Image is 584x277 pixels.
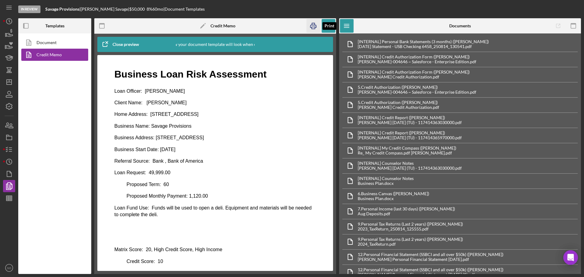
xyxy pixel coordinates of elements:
[358,242,463,247] div: 2024_TaxReturn.pdf
[358,166,462,171] div: [PERSON_NAME] [DATE] (TU) - 117414363030000.pdf
[163,7,205,12] div: | Document Templates
[358,206,455,211] div: 7. Personal Income (last 30 days) ([PERSON_NAME])
[358,70,470,74] div: [INTERNAL] Credit Authorization Form ([PERSON_NAME])
[45,23,64,28] b: Templates
[358,54,476,59] div: [INTERNAL] Credit Authorization Form ([PERSON_NAME])
[5,120,207,127] p: Proposed Term: 60
[5,85,207,92] p: Business Start Date: [DATE]
[5,132,207,138] p: Proposed Monthly Payment: 1,120.00
[45,6,79,12] b: Savage Provisions
[358,196,429,201] div: Business Plan.docx
[109,61,321,265] iframe: Rich Text Area
[21,36,85,49] a: Document
[358,211,455,216] div: Aug Deposits.pdf
[5,108,207,115] p: Loan Request: 49,999.00
[5,73,207,80] p: Business Address: [STREET_ADDRESS]
[358,74,470,79] div: [PERSON_NAME] Credit Authorization.pdf
[113,38,139,50] div: Close preview
[5,50,207,57] p: Home Address: [STREET_ADDRESS]
[358,227,463,231] div: 2023_TaxReturn_250814_125555.pdf
[358,105,439,110] div: [PERSON_NAME] Credit Authorization.pdf
[45,7,81,12] div: |
[563,250,578,265] div: Open Intercom Messenger
[358,39,489,44] div: [INTERNAL] Personal Bank Statements (3 months) ([PERSON_NAME])
[3,262,15,274] button: SO
[129,6,145,12] span: $50,000
[358,181,414,186] div: Business Plan.docx
[358,44,489,49] div: [DATE] Statement - USB Checking 6458_250814_130541.pdf
[5,144,207,157] p: Loan Fund Use: Funds will be used to open a deli. Equipment and materials will be needed to compl...
[21,49,85,61] a: Credit Memo
[358,90,476,95] div: [PERSON_NAME]-004646 ~ Salesforce - Enterprise Edition.pdf
[358,272,503,277] div: [PERSON_NAME] Personal Financial Statement [DATE] (1).pdf
[358,176,414,181] div: [INTERNAL] Counselor Notes
[358,237,463,242] div: 9. Personal Tax Returns (Last 2 years) ([PERSON_NAME])
[5,27,207,33] p: Loan Officer: [PERSON_NAME]
[97,38,145,50] button: Close preview
[5,185,207,192] p: Matrix Score: 20, High Credit Score, High Income
[358,135,462,140] div: [PERSON_NAME] [DATE] (TU) - 117414365970000.pdf
[358,120,462,125] div: [PERSON_NAME] [DATE] (TU) - 117414363030000.pdf
[5,97,207,103] p: Referral Source: Bank , Bank of America
[358,257,503,262] div: [PERSON_NAME] Personal Financial Statement [DATE].pdf
[18,5,40,13] div: In Review
[358,130,462,135] div: [INTERNAL] Credit Report ([PERSON_NAME])
[449,23,471,28] b: Documents
[358,161,462,166] div: [INTERNAL] Counselor Notes
[358,100,439,105] div: 5. Credit Authorization ([PERSON_NAME])
[358,267,503,272] div: 12. Personal Financial Statement (SSBCI and all over $50k) ([PERSON_NAME])
[358,59,476,64] div: [PERSON_NAME]-004646 ~ Salesforce - Enterprise Edition.pdf
[5,197,207,204] p: Credit Score: 10
[358,222,463,227] div: 9. Personal Tax Returns (Last 2 years) ([PERSON_NAME])
[210,23,235,28] b: Credit Memo
[358,85,476,90] div: 5. Credit Authorization ([PERSON_NAME])
[152,7,163,12] div: 60 mo
[358,151,456,155] div: Re_ My Credit Compass.pdf [PERSON_NAME].pdf
[5,38,207,45] p: Client Name: [PERSON_NAME]
[81,7,129,12] div: [PERSON_NAME] Savage |
[7,266,11,270] text: SO
[358,115,462,120] div: [INTERNAL] Credit Report ([PERSON_NAME])
[156,37,274,52] div: This is how your document template will look when completed
[358,146,456,151] div: [INTERNAL] My Credit Compass ([PERSON_NAME])
[5,6,207,20] h1: Business Loan Risk Assessment
[358,191,429,196] div: 6. Business Canvas ([PERSON_NAME])
[358,252,503,257] div: 12. Personal Financial Statement (SSBCI and all over $50k) ([PERSON_NAME])
[5,62,207,68] p: Business Name: Savage Provisions
[147,7,152,12] div: 8 %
